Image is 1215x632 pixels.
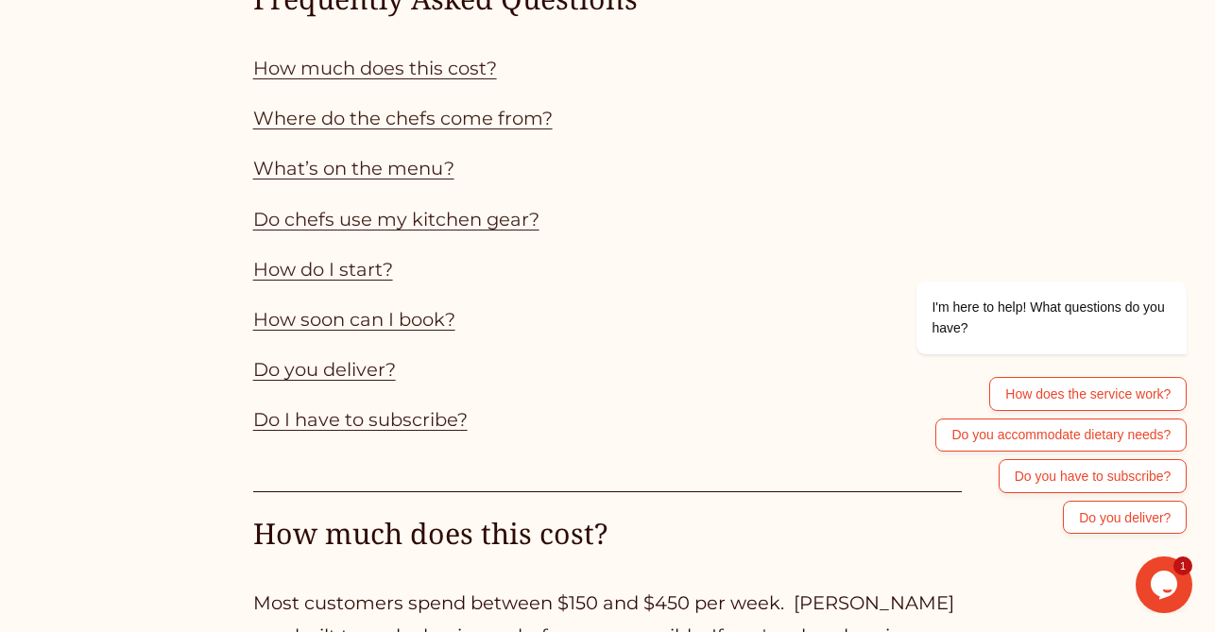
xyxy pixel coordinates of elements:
[253,157,454,179] a: What’s on the menu?
[253,57,497,79] a: How much does this cost?
[253,258,393,281] a: How do I start?
[856,154,1196,547] iframe: chat widget
[253,358,396,381] a: Do you deliver?
[253,208,539,231] a: Do chefs use my kitchen gear?
[253,308,455,331] a: How soon can I book?
[253,408,468,431] a: Do I have to subscribe?
[253,107,553,129] a: Where do the chefs come from?
[1136,556,1196,613] iframe: chat widget
[253,514,963,553] h4: How much does this cost?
